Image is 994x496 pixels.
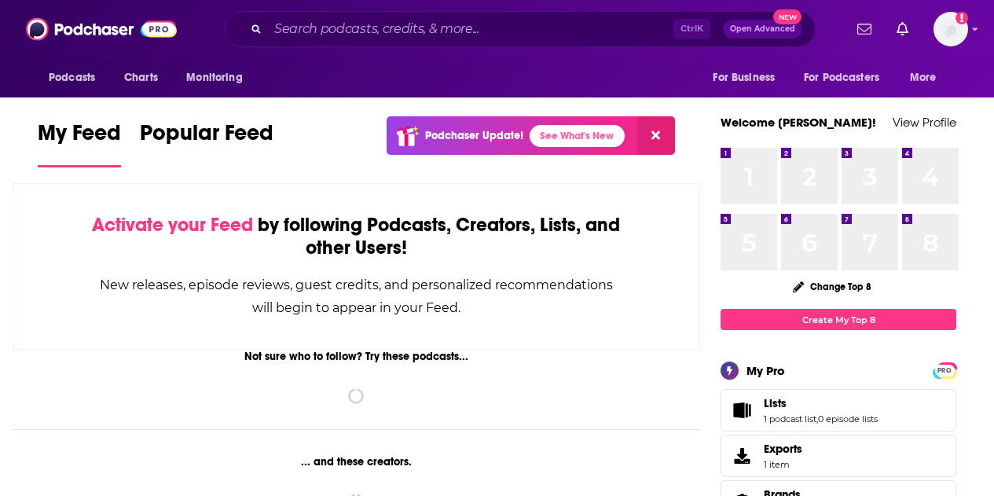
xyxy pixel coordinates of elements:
[673,19,710,39] span: Ctrl K
[935,364,954,376] a: PRO
[175,63,262,93] button: open menu
[124,67,158,89] span: Charts
[49,67,95,89] span: Podcasts
[530,125,625,147] a: See What's New
[140,119,273,167] a: Popular Feed
[114,63,167,93] a: Charts
[764,459,802,470] span: 1 item
[730,25,795,33] span: Open Advanced
[726,399,757,421] a: Lists
[899,63,956,93] button: open menu
[186,67,242,89] span: Monitoring
[933,12,968,46] button: Show profile menu
[13,455,700,468] div: ... and these creators.
[92,213,253,237] span: Activate your Feed
[764,442,802,456] span: Exports
[38,119,121,167] a: My Feed
[955,12,968,24] svg: Add a profile image
[26,14,177,44] img: Podchaser - Follow, Share and Rate Podcasts
[425,129,523,142] p: Podchaser Update!
[783,277,881,296] button: Change Top 8
[721,115,876,130] a: Welcome [PERSON_NAME]!
[713,67,775,89] span: For Business
[933,12,968,46] img: User Profile
[746,363,785,378] div: My Pro
[764,396,878,410] a: Lists
[910,67,937,89] span: More
[140,119,273,156] span: Popular Feed
[726,445,757,467] span: Exports
[818,413,878,424] a: 0 episode lists
[721,435,956,477] a: Exports
[935,365,954,377] span: PRO
[890,16,915,42] a: Show notifications dropdown
[38,63,116,93] button: open menu
[92,274,621,319] div: New releases, episode reviews, guest credits, and personalized recommendations will begin to appe...
[804,67,879,89] span: For Podcasters
[764,396,787,410] span: Lists
[764,413,816,424] a: 1 podcast list
[893,115,956,130] a: View Profile
[92,214,621,259] div: by following Podcasts, Creators, Lists, and other Users!
[816,413,818,424] span: ,
[38,119,121,156] span: My Feed
[702,63,794,93] button: open menu
[225,11,816,47] div: Search podcasts, credits, & more...
[794,63,902,93] button: open menu
[13,350,700,363] div: Not sure who to follow? Try these podcasts...
[723,20,802,39] button: Open AdvancedNew
[851,16,878,42] a: Show notifications dropdown
[268,17,673,42] input: Search podcasts, credits, & more...
[721,389,956,432] span: Lists
[933,12,968,46] span: Logged in as COliver
[773,9,801,24] span: New
[721,309,956,330] a: Create My Top 8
